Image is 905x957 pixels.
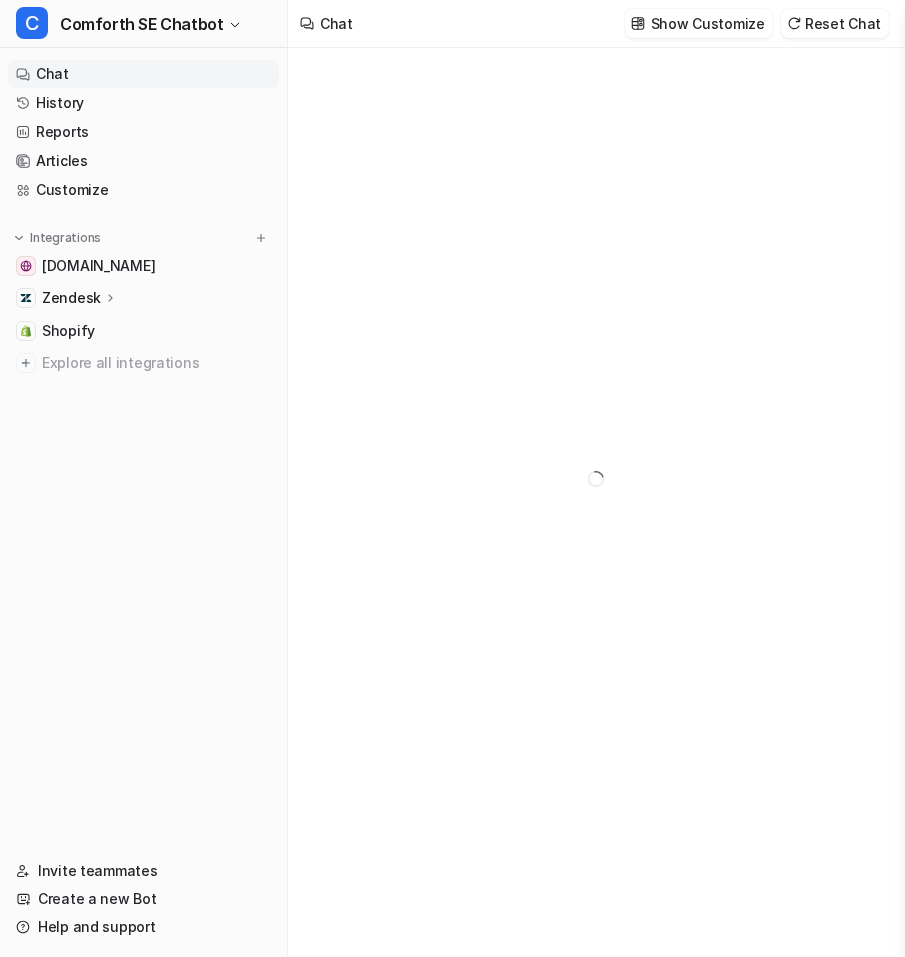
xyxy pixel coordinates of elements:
[8,349,279,377] a: Explore all integrations
[8,252,279,280] a: comforth.se[DOMAIN_NAME]
[42,347,271,379] span: Explore all integrations
[8,147,279,175] a: Articles
[20,325,32,337] img: Shopify
[8,913,279,941] a: Help and support
[8,89,279,117] a: History
[20,260,32,272] img: comforth.se
[30,230,101,246] p: Integrations
[60,10,223,38] span: Comforth SE Chatbot
[8,60,279,88] a: Chat
[8,857,279,885] a: Invite teammates
[42,256,155,276] span: [DOMAIN_NAME]
[8,228,107,248] button: Integrations
[651,13,765,34] p: Show Customize
[320,13,353,34] div: Chat
[8,885,279,913] a: Create a new Bot
[8,317,279,345] a: ShopifyShopify
[42,321,95,341] span: Shopify
[787,16,801,31] img: reset
[8,118,279,146] a: Reports
[12,231,26,245] img: expand menu
[8,176,279,204] a: Customize
[625,9,773,38] button: Show Customize
[16,7,48,39] span: C
[16,353,36,373] img: explore all integrations
[631,16,645,31] img: customize
[781,9,889,38] button: Reset Chat
[254,231,268,245] img: menu_add.svg
[42,288,101,308] p: Zendesk
[20,292,32,304] img: Zendesk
